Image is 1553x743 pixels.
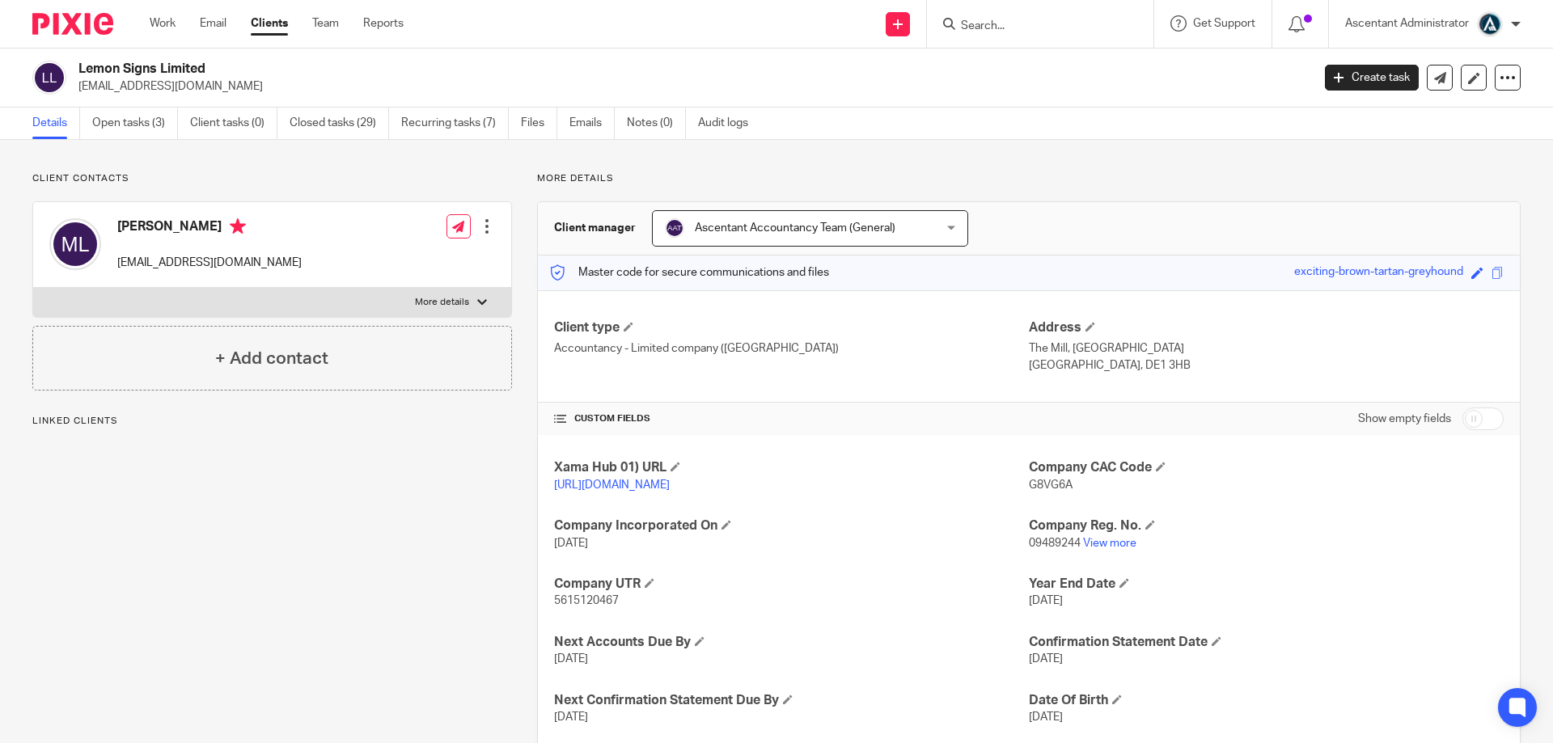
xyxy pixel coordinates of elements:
[1029,517,1504,534] h4: Company Reg. No.
[49,218,101,270] img: svg%3E
[1029,595,1063,606] span: [DATE]
[1029,357,1504,374] p: [GEOGRAPHIC_DATA], DE1 3HB
[32,108,80,139] a: Details
[554,595,619,606] span: 5615120467
[554,538,588,549] span: [DATE]
[78,61,1056,78] h2: Lemon Signs Limited
[1029,692,1504,709] h4: Date Of Birth
[92,108,178,139] a: Open tasks (3)
[32,415,512,428] p: Linked clients
[554,517,1029,534] h4: Company Incorporated On
[190,108,277,139] a: Client tasks (0)
[1477,11,1503,37] img: Ascentant%20Round%20Only.png
[569,108,615,139] a: Emails
[537,172,1521,185] p: More details
[554,711,588,723] span: [DATE]
[1029,459,1504,476] h4: Company CAC Code
[363,15,404,32] a: Reports
[1193,18,1255,29] span: Get Support
[521,108,557,139] a: Files
[117,255,302,271] p: [EMAIL_ADDRESS][DOMAIN_NAME]
[230,218,246,234] i: Primary
[554,653,588,665] span: [DATE]
[695,222,895,234] span: Ascentant Accountancy Team (General)
[554,692,1029,709] h4: Next Confirmation Statement Due By
[554,634,1029,651] h4: Next Accounts Due By
[1029,711,1063,723] span: [DATE]
[32,61,66,95] img: svg%3E
[290,108,389,139] a: Closed tasks (29)
[32,13,113,35] img: Pixie
[1358,411,1451,427] label: Show empty fields
[1029,653,1063,665] span: [DATE]
[1029,340,1504,357] p: The Mill, [GEOGRAPHIC_DATA]
[32,172,512,185] p: Client contacts
[1029,576,1504,593] h4: Year End Date
[554,576,1029,593] h4: Company UTR
[1029,634,1504,651] h4: Confirmation Statement Date
[1029,538,1081,549] span: 09489244
[150,15,176,32] a: Work
[550,264,829,281] p: Master code for secure communications and files
[627,108,686,139] a: Notes (0)
[554,412,1029,425] h4: CUSTOM FIELDS
[554,479,670,491] a: [URL][DOMAIN_NAME]
[415,296,469,309] p: More details
[1029,479,1073,491] span: G8VG6A
[312,15,339,32] a: Team
[1345,15,1469,32] p: Ascentant Administrator
[200,15,226,32] a: Email
[1294,264,1463,282] div: exciting-brown-tartan-greyhound
[554,319,1029,336] h4: Client type
[1083,538,1136,549] a: View more
[554,459,1029,476] h4: Xama Hub 01) URL
[78,78,1301,95] p: [EMAIL_ADDRESS][DOMAIN_NAME]
[554,340,1029,357] p: Accountancy - Limited company ([GEOGRAPHIC_DATA])
[665,218,684,238] img: svg%3E
[1029,319,1504,336] h4: Address
[401,108,509,139] a: Recurring tasks (7)
[251,15,288,32] a: Clients
[117,218,302,239] h4: [PERSON_NAME]
[1325,65,1419,91] a: Create task
[959,19,1105,34] input: Search
[215,346,328,371] h4: + Add contact
[554,220,636,236] h3: Client manager
[698,108,760,139] a: Audit logs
